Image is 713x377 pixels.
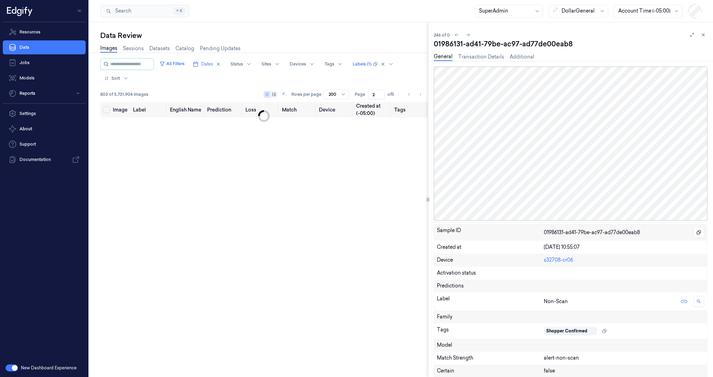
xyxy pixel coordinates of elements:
button: Search⌘K [100,5,189,17]
button: Reports [3,86,86,100]
a: Documentation [3,153,86,167]
a: Data [3,40,86,54]
a: Settings [3,107,86,121]
button: Toggle Navigation [75,5,86,16]
a: Jobs [3,56,86,70]
a: Support [3,137,86,151]
span: Search [112,7,131,15]
button: About [3,122,86,136]
a: Resources [3,25,86,39]
a: Models [3,71,86,85]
